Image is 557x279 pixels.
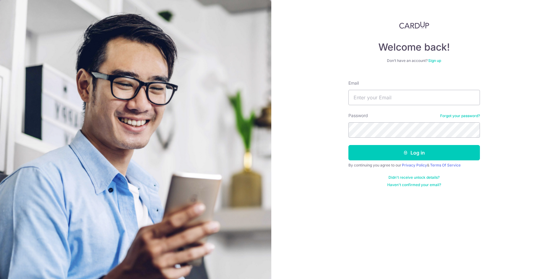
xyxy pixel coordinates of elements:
[402,163,427,167] a: Privacy Policy
[430,163,461,167] a: Terms Of Service
[387,182,441,187] a: Haven't confirmed your email?
[348,113,368,119] label: Password
[348,41,480,53] h4: Welcome back!
[348,58,480,63] div: Don’t have an account?
[388,175,440,180] a: Didn't receive unlock details?
[440,113,480,118] a: Forgot your password?
[348,80,359,86] label: Email
[348,163,480,168] div: By continuing you agree to our &
[348,90,480,105] input: Enter your Email
[399,21,429,29] img: CardUp Logo
[348,145,480,160] button: Log in
[428,58,441,63] a: Sign up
